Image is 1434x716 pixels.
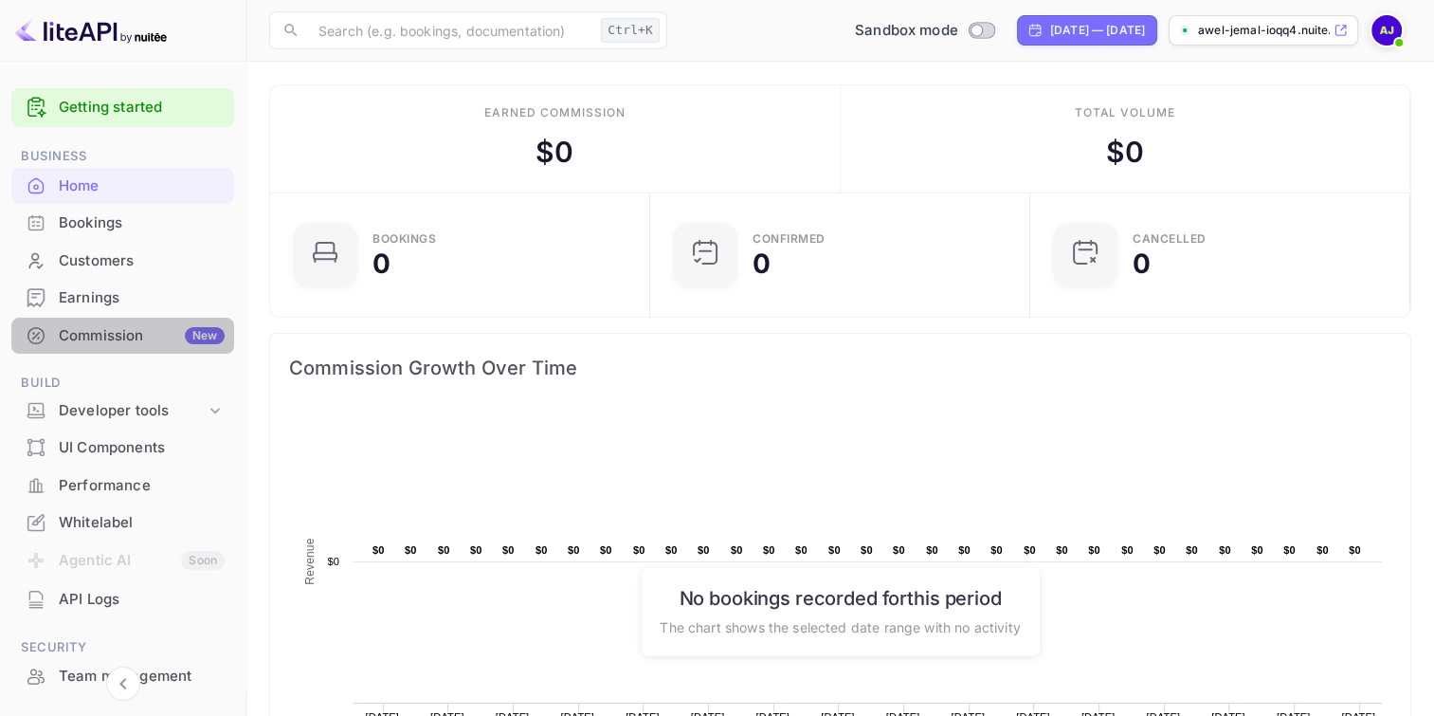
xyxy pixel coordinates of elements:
div: CANCELLED [1133,233,1207,245]
div: UI Components [59,437,225,459]
p: awel-jemal-ioqq4.nuite... [1198,22,1330,39]
span: Commission Growth Over Time [289,353,1391,383]
a: Customers [11,243,234,278]
div: Earned commission [484,104,625,121]
div: UI Components [11,430,234,467]
a: Team management [11,658,234,693]
text: $0 [327,556,339,567]
div: 0 [753,250,771,277]
a: API Logs [11,581,234,616]
text: $0 [795,544,808,556]
div: API Logs [59,589,225,611]
text: $0 [1088,544,1100,556]
text: $0 [470,544,482,556]
div: Developer tools [11,395,234,428]
div: 0 [1133,250,1151,277]
div: Earnings [11,280,234,317]
button: Collapse navigation [106,667,140,701]
a: Performance [11,468,234,503]
h6: No bookings recorded for this period [660,586,1020,609]
text: $0 [405,544,417,556]
div: Team management [59,666,225,688]
text: $0 [1186,544,1198,556]
span: Build [11,373,234,394]
text: $0 [1349,544,1361,556]
div: Bookings [59,212,225,234]
text: $0 [438,544,450,556]
text: $0 [665,544,678,556]
text: $0 [372,544,385,556]
text: $0 [893,544,905,556]
text: $0 [1251,544,1263,556]
div: Commission [59,325,225,347]
text: Revenue [303,538,317,584]
text: $0 [763,544,775,556]
div: $ 0 [1106,131,1144,174]
text: $0 [502,544,515,556]
div: Performance [59,475,225,497]
a: Earnings [11,280,234,315]
text: $0 [568,544,580,556]
text: $0 [926,544,938,556]
text: $0 [1121,544,1134,556]
div: Home [59,175,225,197]
text: $0 [828,544,841,556]
span: Business [11,146,234,167]
a: Whitelabel [11,505,234,540]
div: Whitelabel [11,505,234,542]
text: $0 [1283,544,1296,556]
a: Getting started [59,97,225,119]
div: Performance [11,468,234,505]
div: New [185,327,225,344]
text: $0 [731,544,743,556]
div: Bookings [11,205,234,242]
div: API Logs [11,581,234,618]
text: $0 [861,544,873,556]
span: Sandbox mode [855,20,958,42]
div: Confirmed [753,233,826,245]
div: Whitelabel [59,512,225,534]
a: Bookings [11,205,234,240]
a: Home [11,168,234,203]
div: Customers [11,243,234,280]
div: Customers [59,250,225,272]
img: AWEL JEMAL [1371,15,1402,46]
input: Search (e.g. bookings, documentation) [307,11,593,49]
text: $0 [1024,544,1036,556]
div: 0 [372,250,390,277]
p: The chart shows the selected date range with no activity [660,616,1020,636]
text: $0 [1153,544,1166,556]
text: $0 [958,544,971,556]
text: $0 [1219,544,1231,556]
text: $0 [698,544,710,556]
img: LiteAPI logo [15,15,167,46]
text: $0 [600,544,612,556]
div: Team management [11,658,234,695]
div: Total volume [1074,104,1175,121]
text: $0 [633,544,645,556]
div: Developer tools [59,400,206,422]
a: CommissionNew [11,318,234,353]
div: Getting started [11,88,234,127]
div: Ctrl+K [601,18,660,43]
text: $0 [990,544,1003,556]
a: UI Components [11,430,234,465]
div: Home [11,168,234,205]
div: [DATE] — [DATE] [1050,22,1145,39]
text: $0 [1056,544,1068,556]
div: Switch to Production mode [847,20,1002,42]
div: Bookings [372,233,436,245]
span: Security [11,637,234,658]
text: $0 [1316,544,1329,556]
text: $0 [535,544,548,556]
div: Earnings [59,287,225,309]
div: CommissionNew [11,318,234,355]
div: $ 0 [535,131,573,174]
